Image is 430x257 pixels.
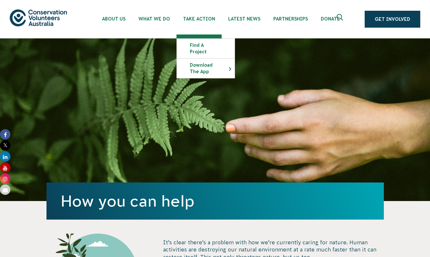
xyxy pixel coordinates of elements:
[176,58,235,78] li: Download the app
[273,16,308,21] span: Partnerships
[10,9,67,26] img: logo.svg
[337,14,345,24] span: Expand search box
[183,16,215,21] span: Take Action
[321,16,340,21] span: Donate
[228,16,260,21] span: Latest News
[61,192,370,210] h1: How you can help
[138,16,170,21] span: What We Do
[102,16,125,21] span: About Us
[333,11,348,27] button: Expand search box Close search box
[177,59,235,78] a: Download the app
[177,39,235,58] a: Find a project
[365,11,420,28] a: Get Involved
